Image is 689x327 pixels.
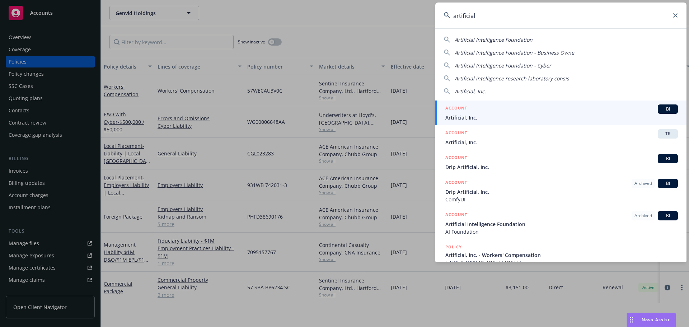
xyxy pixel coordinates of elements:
input: Search... [435,3,686,28]
button: Nova Assist [627,313,676,327]
a: ACCOUNTTRArtificial, Inc. [435,125,686,150]
span: BI [661,106,675,112]
span: Archived [634,212,652,219]
span: 57 WEC AB3KZO, [DATE]-[DATE] [445,259,678,266]
a: ACCOUNTArchivedBIArtificial Intelligence FoundationAI Foundation [435,207,686,239]
span: BI [661,180,675,187]
span: Artificial Intelligence Foundation [445,220,678,228]
span: Artificial Intelligence Foundation [455,36,533,43]
h5: ACCOUNT [445,104,467,113]
h5: ACCOUNT [445,154,467,163]
span: BI [661,212,675,219]
span: Drip Artificial, Inc. [445,163,678,171]
h5: ACCOUNT [445,129,467,138]
a: ACCOUNTArchivedBIDrip Artificial, Inc.ComfyUI [435,175,686,207]
span: Artificial intelligence research laboratory consis [455,75,569,82]
span: Nova Assist [642,317,670,323]
span: AI Foundation [445,228,678,235]
a: ACCOUNTBIArtificial, Inc. [435,101,686,125]
a: ACCOUNTBIDrip Artificial, Inc. [435,150,686,175]
h5: ACCOUNT [445,179,467,187]
h5: POLICY [445,243,462,251]
span: Artificial, Inc. [445,139,678,146]
span: Artificial, Inc. - Workers' Compensation [445,251,678,259]
h5: ACCOUNT [445,211,467,220]
span: TR [661,131,675,137]
span: Artificial Intelligence Foundation - Cyber [455,62,551,69]
a: POLICYArtificial, Inc. - Workers' Compensation57 WEC AB3KZO, [DATE]-[DATE] [435,239,686,270]
span: BI [661,155,675,162]
span: Artificial Intelligence Foundation - Business Owne [455,49,574,56]
span: Archived [634,180,652,187]
span: Drip Artificial, Inc. [445,188,678,196]
span: Artificial, Inc. [445,114,678,121]
div: Drag to move [627,313,636,327]
span: ComfyUI [445,196,678,203]
span: Artificial, Inc. [455,88,486,95]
